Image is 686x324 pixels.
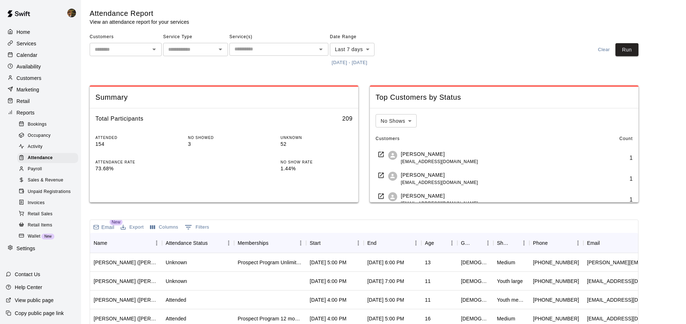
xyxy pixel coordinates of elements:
[234,233,306,253] div: Memberships
[587,296,674,303] div: brianctong@gmail.com
[367,315,404,322] div: Sep 19, 2025, 5:00 PM
[425,278,431,285] div: 11
[95,140,167,148] p: 154
[401,171,445,179] p: [PERSON_NAME]
[377,172,385,179] svg: Visit profile
[411,238,421,248] button: Menu
[587,315,674,322] div: srosaldo@gmail.com
[17,63,41,70] p: Availability
[28,143,42,150] span: Activity
[425,233,434,253] div: Age
[425,259,431,266] div: 13
[149,44,159,54] button: Open
[529,233,583,253] div: Phone
[6,61,75,72] a: Availability
[238,233,269,253] div: Memberships
[6,84,75,95] a: Marketing
[533,296,579,303] div: +19142608594
[17,164,78,174] div: Payroll
[17,119,81,130] a: Bookings
[6,73,75,84] a: Customers
[166,259,187,266] div: Unknown
[17,245,35,252] p: Settings
[269,238,279,248] button: Sort
[17,28,30,36] p: Home
[401,159,478,164] span: [EMAIL_ADDRESS][DOMAIN_NAME]
[281,159,353,165] p: NO SHOW RATE
[90,9,189,18] h5: Attendance Report
[28,132,51,139] span: Occupancy
[17,109,35,116] p: Reports
[28,211,53,218] span: Retail Sales
[17,164,81,175] a: Payroll
[548,238,558,248] button: Sort
[6,27,75,37] div: Home
[6,96,75,107] div: Retail
[310,315,346,322] div: Sep 19, 2025, 4:00 PM
[461,315,490,322] div: Male
[573,238,583,248] button: Menu
[166,315,186,322] div: Attended
[497,296,526,303] div: Youth medium
[163,31,228,43] span: Service Type
[493,233,529,253] div: Shirt Size
[109,219,122,225] span: New
[421,233,457,253] div: Age
[94,315,158,322] div: Micah Rosaldo (Sam Rosaldo)
[17,231,81,242] a: WalletNew
[376,172,388,180] a: Visit profile
[15,297,54,304] p: View public page
[310,259,346,266] div: Sep 19, 2025, 5:00 PM
[377,151,385,158] svg: Visit profile
[28,188,71,195] span: Unpaid Registrations
[376,238,386,248] button: Sort
[6,38,75,49] a: Services
[367,233,376,253] div: End
[497,315,515,322] div: Medium
[310,233,320,253] div: Start
[483,238,493,248] button: Menu
[183,221,211,233] button: Show filters
[6,107,75,118] a: Reports
[17,220,78,230] div: Retail Items
[17,40,36,47] p: Services
[15,284,42,291] p: Help Center
[388,192,397,201] div: Bryan Figueroa
[17,98,30,105] p: Retail
[376,114,417,127] div: No Shows
[6,243,75,254] a: Settings
[188,140,260,148] p: 3
[388,172,397,181] div: Michael Ng
[28,154,53,162] span: Attendance
[208,238,218,248] button: Sort
[316,44,326,54] button: Open
[17,130,81,141] a: Occupancy
[17,131,78,141] div: Occupancy
[461,296,490,303] div: Male
[17,153,81,164] a: Attendance
[17,197,81,208] a: Invoices
[17,141,81,153] a: Activity
[401,180,478,185] span: [EMAIL_ADDRESS][DOMAIN_NAME]
[17,186,81,197] a: Unpaid Registrations
[28,177,63,184] span: Sales & Revenue
[188,135,260,140] p: NO SHOWED
[519,238,529,248] button: Menu
[533,233,548,253] div: Phone
[629,197,633,203] div: 1
[472,238,483,248] button: Sort
[376,151,388,159] a: Visit profile
[91,222,116,232] button: Email
[90,18,189,26] p: View an attendance report for your services
[223,238,234,248] button: Menu
[320,238,331,248] button: Sort
[629,155,633,161] div: 1
[587,278,674,285] div: joshuafnoble@gmail.com
[17,220,81,231] a: Retail Items
[367,278,404,285] div: Sep 12, 2025, 7:00 PM
[17,187,78,197] div: Unpaid Registrations
[66,6,81,20] div: Francisco Gracesqui
[367,259,404,266] div: Sep 19, 2025, 6:00 PM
